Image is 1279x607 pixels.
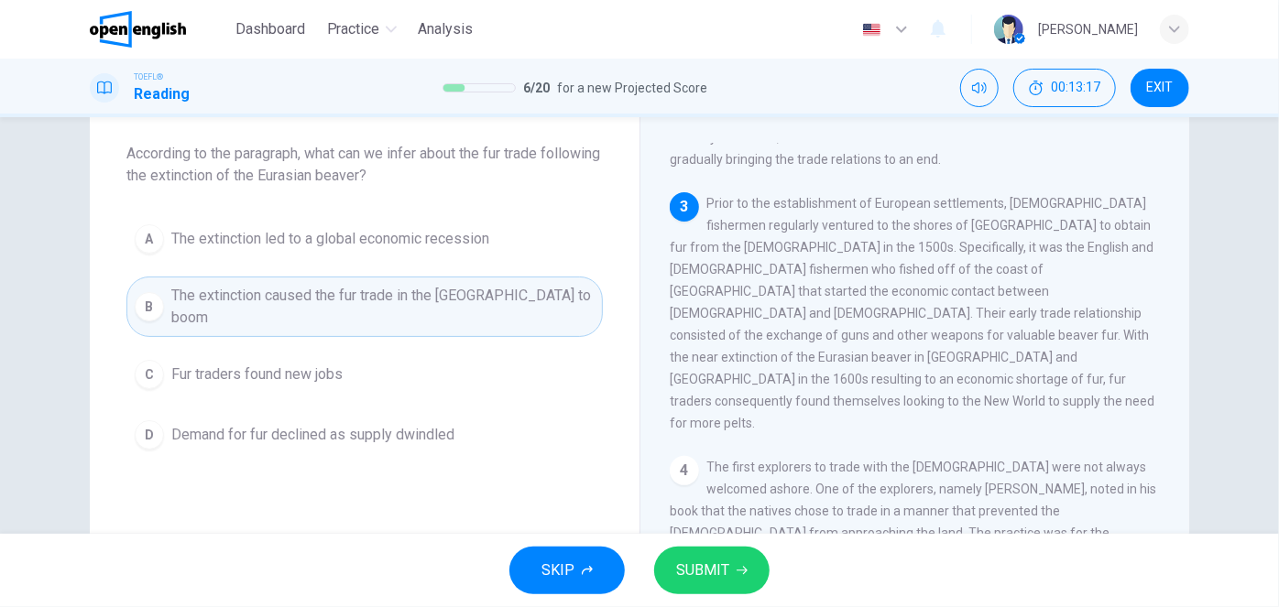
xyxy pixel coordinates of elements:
span: for a new Projected Score [557,77,707,99]
h1: Reading [134,83,190,105]
button: BThe extinction caused the fur trade in the [GEOGRAPHIC_DATA] to boom [126,276,603,337]
span: Prior to the establishment of European settlements, [DEMOGRAPHIC_DATA] fishermen regularly ventur... [670,196,1154,430]
span: According to the paragraph, what can we infer about the fur trade following the extinction of the... [126,143,603,187]
button: SKIP [509,547,625,594]
button: DDemand for fur declined as supply dwindled [126,412,603,458]
button: Dashboard [228,13,312,46]
div: Mute [960,69,999,107]
div: A [135,224,164,254]
span: SKIP [541,558,574,583]
span: SUBMIT [676,558,729,583]
span: The extinction led to a global economic recession [171,228,489,250]
span: The extinction caused the fur trade in the [GEOGRAPHIC_DATA] to boom [171,285,595,329]
span: 00:13:17 [1051,81,1100,95]
span: Practice [327,18,380,40]
button: Analysis [411,13,481,46]
div: 3 [670,192,699,222]
button: SUBMIT [654,547,770,594]
div: Hide [1013,69,1116,107]
button: AThe extinction led to a global economic recession [126,216,603,262]
div: [PERSON_NAME] [1038,18,1138,40]
img: en [860,23,883,37]
span: Dashboard [235,18,305,40]
button: 00:13:17 [1013,69,1116,107]
span: 6 / 20 [523,77,550,99]
div: 4 [670,456,699,485]
span: Analysis [419,18,474,40]
div: B [135,292,164,321]
img: Profile picture [994,15,1023,44]
button: Practice [320,13,404,46]
button: CFur traders found new jobs [126,352,603,397]
img: OpenEnglish logo [90,11,186,48]
span: TOEFL® [134,70,163,83]
div: C [135,360,164,389]
span: Demand for fur declined as supply dwindled [171,424,454,446]
span: Fur traders found new jobs [171,363,343,385]
button: EXIT [1131,69,1189,107]
a: OpenEnglish logo [90,11,228,48]
span: EXIT [1147,81,1174,95]
div: D [135,420,164,450]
